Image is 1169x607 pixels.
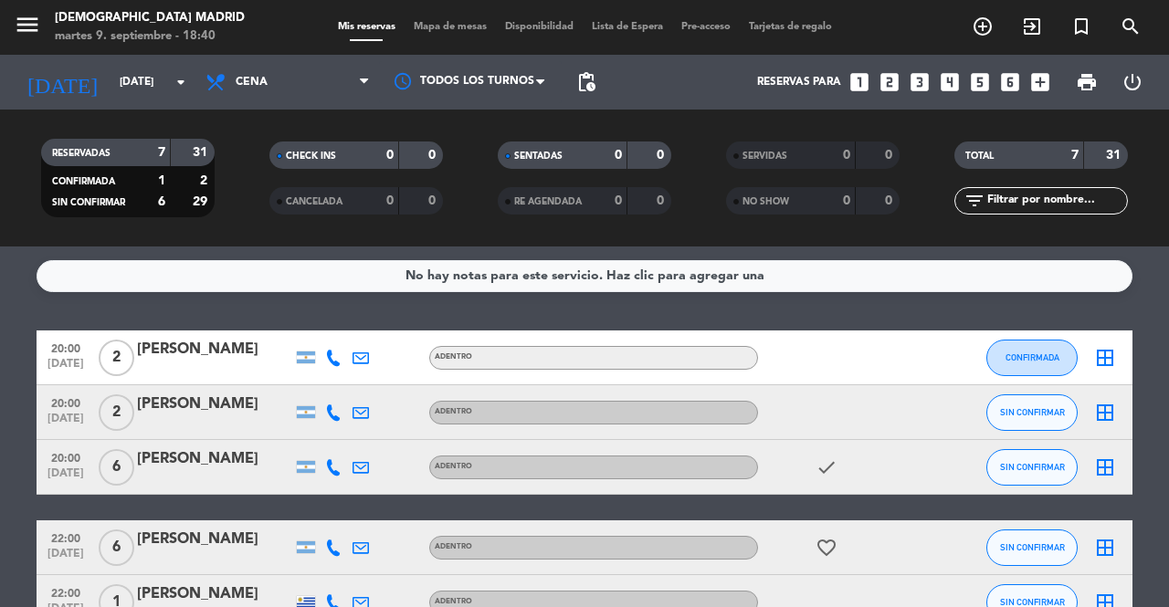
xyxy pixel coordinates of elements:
i: looks_6 [998,70,1022,94]
strong: 7 [158,146,165,159]
i: border_all [1094,456,1116,478]
input: Filtrar por nombre... [985,191,1127,211]
span: ADENTRO [435,543,472,550]
div: martes 9. septiembre - 18:40 [55,27,245,46]
div: [PERSON_NAME] [137,338,292,361]
span: 20:00 [43,337,89,358]
span: TOTAL [965,152,994,161]
i: looks_3 [908,70,932,94]
span: CONFIRMADA [52,177,115,186]
span: RE AGENDADA [514,197,582,206]
strong: 31 [1106,149,1124,162]
span: ADENTRO [435,353,472,361]
span: Pre-acceso [672,22,740,32]
span: SIN CONFIRMAR [1000,597,1065,607]
strong: 0 [428,149,439,162]
i: looks_one [848,70,871,94]
span: 6 [99,529,134,566]
span: SIN CONFIRMAR [1000,542,1065,552]
span: 20:00 [43,392,89,413]
span: Mis reservas [329,22,405,32]
i: menu [14,11,41,38]
span: ADENTRO [435,408,472,415]
strong: 0 [428,194,439,207]
span: CONFIRMADA [1006,352,1059,362]
span: CANCELADA [286,197,342,206]
span: 6 [99,449,134,486]
button: CONFIRMADA [986,340,1078,376]
i: looks_5 [968,70,992,94]
strong: 0 [885,149,896,162]
strong: 0 [843,149,850,162]
i: looks_4 [938,70,962,94]
div: [PERSON_NAME] [137,582,292,606]
span: [DATE] [43,413,89,434]
span: print [1076,71,1098,93]
i: check [816,456,837,478]
strong: 1 [158,174,165,187]
i: border_all [1094,402,1116,424]
i: search [1120,16,1142,37]
i: border_all [1094,537,1116,559]
strong: 7 [1071,149,1079,162]
i: arrow_drop_down [170,71,192,93]
i: exit_to_app [1021,16,1043,37]
div: No hay notas para este servicio. Haz clic para agregar una [405,266,764,287]
span: 22:00 [43,581,89,602]
span: SERVIDAS [742,152,787,161]
strong: 0 [386,194,394,207]
i: add_box [1028,70,1052,94]
span: Reservas para [757,76,841,89]
i: filter_list [964,190,985,212]
strong: 0 [386,149,394,162]
button: SIN CONFIRMAR [986,449,1078,486]
span: Lista de Espera [583,22,672,32]
span: [DATE] [43,548,89,569]
i: power_settings_new [1122,71,1143,93]
span: SIN CONFIRMAR [1000,462,1065,472]
span: CHECK INS [286,152,336,161]
strong: 0 [615,194,622,207]
button: menu [14,11,41,45]
button: SIN CONFIRMAR [986,529,1078,566]
span: Disponibilidad [496,22,583,32]
strong: 0 [657,149,668,162]
strong: 29 [193,195,211,208]
span: 20:00 [43,446,89,467]
span: RESERVADAS [52,149,111,158]
span: SIN CONFIRMAR [52,198,125,207]
span: [DATE] [43,358,89,379]
span: ADENTRO [435,463,472,470]
i: turned_in_not [1070,16,1092,37]
span: Mapa de mesas [405,22,496,32]
strong: 0 [885,194,896,207]
i: looks_two [878,70,901,94]
strong: 6 [158,195,165,208]
button: SIN CONFIRMAR [986,394,1078,431]
span: Tarjetas de regalo [740,22,841,32]
i: add_circle_outline [972,16,994,37]
strong: 2 [200,174,211,187]
div: [PERSON_NAME] [137,392,292,416]
span: 22:00 [43,527,89,548]
span: SENTADAS [514,152,563,161]
strong: 31 [193,146,211,159]
span: Cena [236,76,268,89]
span: SIN CONFIRMAR [1000,407,1065,417]
span: NO SHOW [742,197,789,206]
strong: 0 [657,194,668,207]
span: 2 [99,394,134,431]
span: ADENTRO [435,598,472,605]
i: [DATE] [14,62,111,102]
div: LOG OUT [1110,55,1155,110]
strong: 0 [843,194,850,207]
span: [DATE] [43,467,89,488]
i: border_all [1094,347,1116,369]
div: [DEMOGRAPHIC_DATA] Madrid [55,9,245,27]
span: pending_actions [575,71,597,93]
div: [PERSON_NAME] [137,447,292,471]
span: 2 [99,340,134,376]
div: [PERSON_NAME] [137,528,292,551]
strong: 0 [615,149,622,162]
i: favorite_border [816,537,837,559]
